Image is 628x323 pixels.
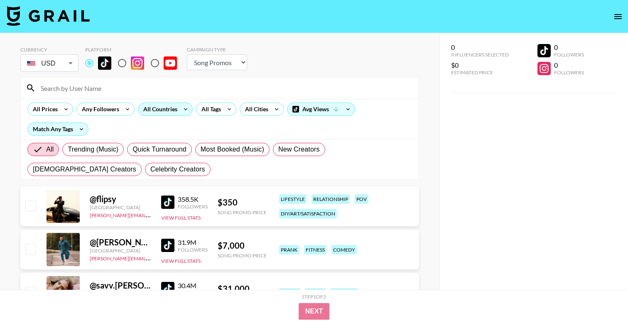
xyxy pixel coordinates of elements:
[240,103,270,115] div: All Cities
[178,281,208,290] div: 30.4M
[131,56,144,70] img: Instagram
[299,303,330,320] button: Next
[7,6,90,26] img: Grail Talent
[218,252,267,259] div: Song Promo Price
[164,56,177,70] img: YouTube
[33,164,136,174] span: [DEMOGRAPHIC_DATA] Creators
[218,240,267,251] div: $ 7,000
[178,203,208,210] div: Followers
[218,197,267,208] div: $ 350
[451,69,509,76] div: Estimated Price
[20,46,78,53] div: Currency
[554,43,584,51] div: 0
[28,123,88,135] div: Match Any Tags
[28,103,59,115] div: All Prices
[196,103,223,115] div: All Tags
[610,8,626,25] button: open drawer
[90,237,151,247] div: @ [PERSON_NAME].[PERSON_NAME]
[161,196,174,209] img: TikTok
[22,56,77,71] div: USD
[132,144,186,154] span: Quick Turnaround
[279,288,300,298] div: family
[302,294,326,300] div: Step 1 of 2
[161,282,174,295] img: TikTok
[355,194,368,204] div: pov
[330,288,358,298] div: lifestyle
[85,46,184,53] div: Platform
[312,194,350,204] div: relationship
[77,103,121,115] div: Any Followers
[138,103,179,115] div: All Countries
[161,215,201,221] button: View Full Stats
[46,144,54,154] span: All
[187,46,247,53] div: Campaign Type
[150,164,205,174] span: Celebrity Creators
[90,247,151,254] div: [GEOGRAPHIC_DATA]
[554,51,584,58] div: Followers
[178,238,208,247] div: 31.9M
[451,61,509,69] div: $0
[279,245,299,254] div: prank
[554,61,584,69] div: 0
[287,103,355,115] div: Avg Views
[178,247,208,253] div: Followers
[586,281,618,313] iframe: Drift Widget Chat Controller
[90,194,151,204] div: @ flipsy
[201,144,264,154] span: Most Booked (Music)
[90,204,151,210] div: [GEOGRAPHIC_DATA]
[278,144,320,154] span: New Creators
[305,288,325,298] div: dance
[331,245,357,254] div: comedy
[279,194,307,204] div: lifestyle
[451,51,509,58] div: Influencers Selected
[451,43,509,51] div: 0
[279,209,337,218] div: diy/art/satisfaction
[90,254,213,262] a: [PERSON_NAME][EMAIL_ADDRESS][DOMAIN_NAME]
[178,195,208,203] div: 358.5K
[554,69,584,76] div: Followers
[90,280,151,291] div: @ savv.[PERSON_NAME]
[90,210,213,218] a: [PERSON_NAME][EMAIL_ADDRESS][DOMAIN_NAME]
[68,144,118,154] span: Trending (Music)
[304,245,326,254] div: fitness
[218,284,267,294] div: $ 31,000
[161,258,201,264] button: View Full Stats
[161,239,174,252] img: TikTok
[98,56,111,70] img: TikTok
[36,81,414,95] input: Search by User Name
[218,209,267,215] div: Song Promo Price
